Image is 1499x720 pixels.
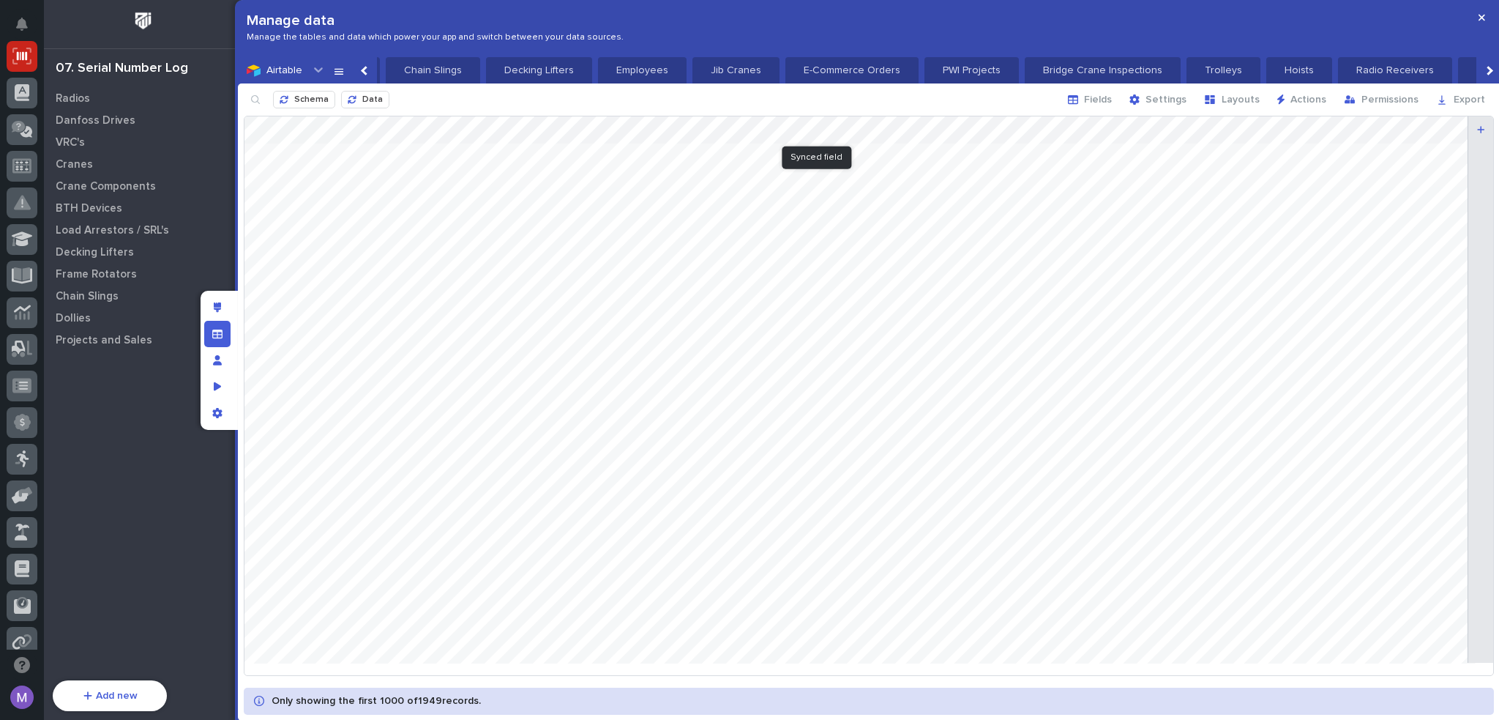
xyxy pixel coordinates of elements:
[122,313,127,325] span: •
[247,32,624,42] p: Manage the tables and data which power your app and switch between your data sources.
[204,400,231,426] div: App settings
[15,58,266,81] p: Welcome 👋
[1195,88,1268,111] button: Layouts
[7,650,37,680] button: Open support chat
[44,87,242,109] a: Radios
[44,285,242,307] a: Chain Slings
[204,347,231,374] div: Manage users
[15,226,41,253] img: 1736555164131-43832dd5-751b-4058-ba23-39d91318e5a0
[44,197,242,219] a: BTH Devices
[1347,63,1443,78] p: Radio Receivers
[15,277,98,289] div: Past conversations
[1468,116,1494,663] div: Add new field
[130,353,160,365] span: [DATE]
[44,131,242,153] a: VRC's
[29,185,80,199] span: Help Docs
[204,294,231,321] div: Edit layout
[56,202,122,215] p: BTH Devices
[53,680,167,711] button: Add new
[50,226,240,241] div: Start new chat
[130,313,160,325] span: [DATE]
[15,339,38,363] img: Matthew Hall
[44,175,242,197] a: Crane Components
[1033,63,1172,78] p: Bridge Crane Inspections
[56,290,119,303] p: Chain Slings
[91,186,103,198] div: 🔗
[56,224,169,237] p: Load Arrestors / SRL's
[122,353,127,365] span: •
[45,313,119,325] span: [PERSON_NAME]
[15,81,266,105] p: How can we help?
[50,241,185,253] div: We're available if you need us!
[1121,88,1195,111] button: Settings
[15,300,38,323] img: Brittany
[1427,88,1494,111] button: Export
[29,314,41,326] img: 1736555164131-43832dd5-751b-4058-ba23-39d91318e5a0
[44,219,242,241] a: Load Arrestors / SRL's
[56,92,90,105] p: Radios
[933,63,1010,78] p: PWI Projects
[1268,88,1336,111] button: Actions
[130,7,157,34] img: Workspace Logo
[247,12,624,29] p: Manage data
[249,231,266,248] button: Start new chat
[103,385,177,397] a: Powered byPylon
[782,146,851,168] div: Synced field
[18,18,37,41] div: Notifications
[1059,88,1121,111] button: Fields
[106,185,187,199] span: Onboarding Call
[1084,93,1112,106] span: Fields
[7,9,37,40] button: Notifications
[341,91,389,108] button: Data
[44,307,242,329] a: Dollies
[362,94,383,106] span: Data
[15,14,44,43] img: Stacker
[56,136,85,149] p: VRC's
[1195,63,1252,78] p: Trolleys
[266,65,302,75] span: Airtable
[86,179,192,205] a: 🔗Onboarding Call
[395,63,471,78] p: Chain Slings
[44,263,242,285] a: Frame Rotators
[1145,93,1186,106] span: Settings
[56,246,134,259] p: Decking Lifters
[794,63,910,78] p: E-Commerce Orders
[15,186,26,198] div: 📖
[44,109,242,131] a: Danfoss Drives
[607,63,678,78] p: Employees
[45,353,119,365] span: [PERSON_NAME]
[1335,88,1427,111] button: Permissions
[44,241,242,263] a: Decking Lifters
[204,374,231,400] div: Preview as
[204,321,231,347] div: Manage fields and data
[1454,93,1485,106] span: Export
[1275,63,1323,78] p: Hoists
[56,268,137,281] p: Frame Rotators
[56,334,152,347] p: Projects and Sales
[9,179,86,205] a: 📖Help Docs
[1290,93,1326,106] span: Actions
[1361,93,1418,106] span: Permissions
[264,695,481,708] div: Only showing the first 1000 of 1949 records.
[56,61,188,77] div: 07. Serial Number Log
[273,91,335,108] button: Schema
[56,158,93,171] p: Cranes
[44,329,242,351] a: Projects and Sales
[1222,93,1260,106] span: Layouts
[7,682,37,713] button: users-avatar
[294,94,329,106] span: Schema
[227,274,266,292] button: See all
[44,153,242,175] a: Cranes
[146,386,177,397] span: Pylon
[56,180,156,193] p: Crane Components
[495,63,583,78] p: Decking Lifters
[56,114,135,127] p: Danfoss Drives
[56,312,91,325] p: Dollies
[701,63,771,78] p: Jib Cranes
